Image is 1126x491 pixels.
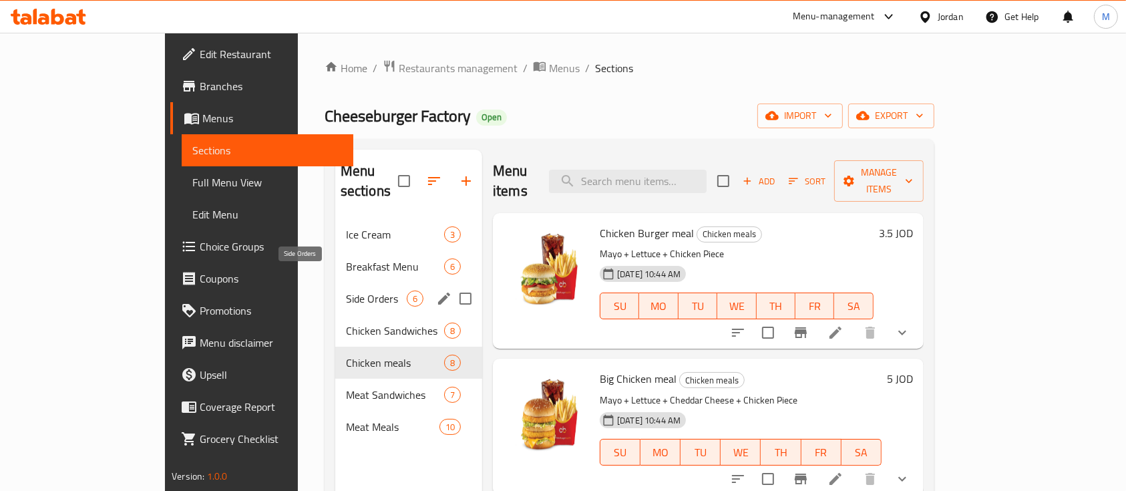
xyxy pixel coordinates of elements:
span: Restaurants management [399,60,518,76]
span: TU [686,443,715,462]
span: WE [726,443,755,462]
div: items [444,259,461,275]
span: Manage items [845,164,913,198]
span: 6 [445,261,460,273]
span: 7 [445,389,460,401]
span: Add item [737,171,780,192]
div: Chicken Sandwiches8 [335,315,482,347]
button: export [848,104,934,128]
span: Sections [192,142,343,158]
button: FR [801,439,841,466]
span: Edit Menu [192,206,343,222]
a: Promotions [170,295,353,327]
span: Breakfast Menu [346,259,444,275]
div: items [439,419,461,435]
span: M [1102,9,1110,24]
li: / [523,60,528,76]
span: Chicken meals [680,373,744,388]
span: MO [646,443,675,462]
a: Full Menu View [182,166,353,198]
a: Coupons [170,263,353,295]
button: show more [886,317,918,349]
div: Chicken meals8 [335,347,482,379]
div: Open [476,110,507,126]
button: WE [721,439,761,466]
a: Restaurants management [383,59,518,77]
button: FR [795,293,834,319]
span: Chicken Sandwiches [346,323,444,339]
span: import [768,108,832,124]
a: Menus [170,102,353,134]
span: TH [762,297,790,316]
button: SA [841,439,882,466]
li: / [373,60,377,76]
span: Select all sections [390,167,418,195]
button: TU [679,293,717,319]
button: sort-choices [722,317,754,349]
span: Version: [172,468,204,485]
nav: breadcrumb [325,59,934,77]
button: MO [640,439,681,466]
span: SU [606,297,634,316]
span: Sort items [780,171,834,192]
span: TU [684,297,712,316]
span: Chicken Burger meal [600,223,694,243]
a: Upsell [170,359,353,391]
span: Big Chicken meal [600,369,677,389]
h2: Menu items [493,161,533,201]
button: TU [681,439,721,466]
span: export [859,108,924,124]
button: WE [717,293,756,319]
h6: 3.5 JOD [879,224,913,242]
h6: 5 JOD [887,369,913,388]
span: Menus [202,110,343,126]
button: Branch-specific-item [785,317,817,349]
span: Full Menu View [192,174,343,190]
button: delete [854,317,886,349]
span: [DATE] 10:44 AM [612,414,686,427]
span: Chicken meals [346,355,444,371]
button: SU [600,293,639,319]
button: Add section [450,165,482,197]
p: Mayo + Lettuce + Chicken Piece [600,246,874,263]
span: Branches [200,78,343,94]
div: Meat Meals10 [335,411,482,443]
div: Side Orders6edit [335,283,482,315]
span: Meat Sandwiches [346,387,444,403]
span: Sort [789,174,825,189]
a: Edit menu item [827,471,843,487]
span: Grocery Checklist [200,431,343,447]
svg: Show Choices [894,325,910,341]
a: Menus [533,59,580,77]
span: MO [644,297,673,316]
nav: Menu sections [335,213,482,448]
span: Select to update [754,319,782,347]
span: Sort sections [418,165,450,197]
img: Big Chicken meal [504,369,589,455]
a: Edit Menu [182,198,353,230]
div: items [444,226,461,242]
span: Choice Groups [200,238,343,255]
div: items [444,355,461,371]
button: TH [761,439,801,466]
span: Edit Restaurant [200,46,343,62]
span: Ice Cream [346,226,444,242]
button: edit [434,289,454,309]
span: Cheeseburger Factory [325,101,471,131]
a: Grocery Checklist [170,423,353,455]
span: TH [766,443,795,462]
div: Meat Meals [346,419,439,435]
p: Mayo + Lettuce + Cheddar Cheese + Chicken Piece [600,392,882,409]
span: Upsell [200,367,343,383]
span: 10 [440,421,460,434]
button: Add [737,171,780,192]
span: Coupons [200,271,343,287]
button: Manage items [834,160,924,202]
span: Menus [549,60,580,76]
span: Coverage Report [200,399,343,415]
span: Side Orders [346,291,407,307]
div: Meat Sandwiches7 [335,379,482,411]
a: Branches [170,70,353,102]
